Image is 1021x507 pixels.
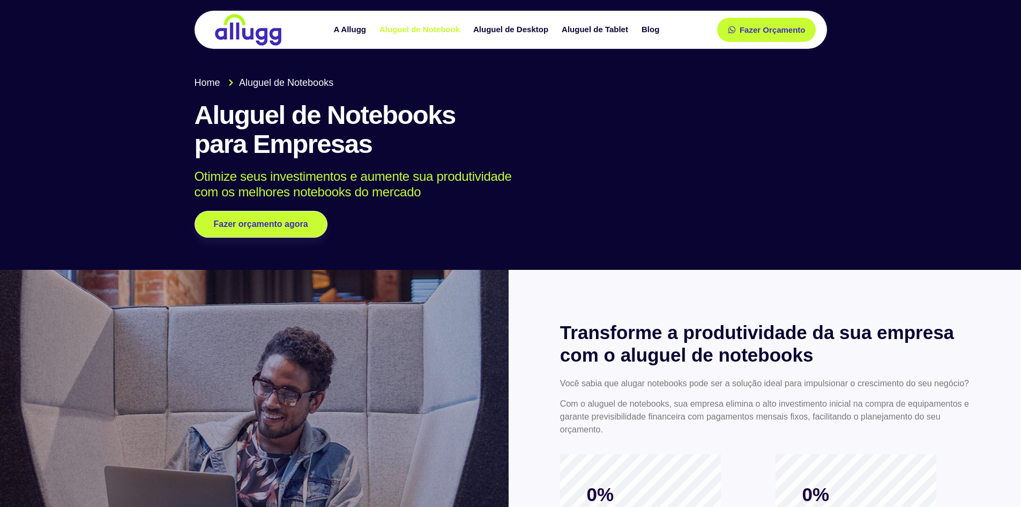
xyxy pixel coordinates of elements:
[717,18,816,42] a: Fazer Orçamento
[560,321,970,366] h2: Transforme a produtividade da sua empresa com o aluguel de notebooks
[776,483,856,506] span: 0%
[195,76,220,90] span: Home
[374,20,468,39] a: Aluguel de Notebook
[468,20,556,39] a: Aluguel de Desktop
[560,377,970,390] p: Você sabia que alugar notebooks pode ser a solução ideal para impulsionar o crescimento do seu ne...
[556,20,636,39] a: Aluguel de Tablet
[195,169,811,200] p: Otimize seus investimentos e aumente sua produtividade com os melhores notebooks do mercado
[328,20,374,39] a: A Allugg
[560,398,970,436] p: Com o aluguel de notebooks, sua empresa elimina o alto investimento inicial na compra de equipame...
[195,211,327,238] a: Fazer orçamento agora
[560,483,640,506] span: 0%
[213,13,283,46] img: locação de TI é Allugg
[636,20,667,39] a: Blog
[214,220,308,229] span: Fazer orçamento agora
[195,101,827,159] h1: Aluguel de Notebooks para Empresas
[236,76,333,90] span: Aluguel de Notebooks
[740,26,806,34] span: Fazer Orçamento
